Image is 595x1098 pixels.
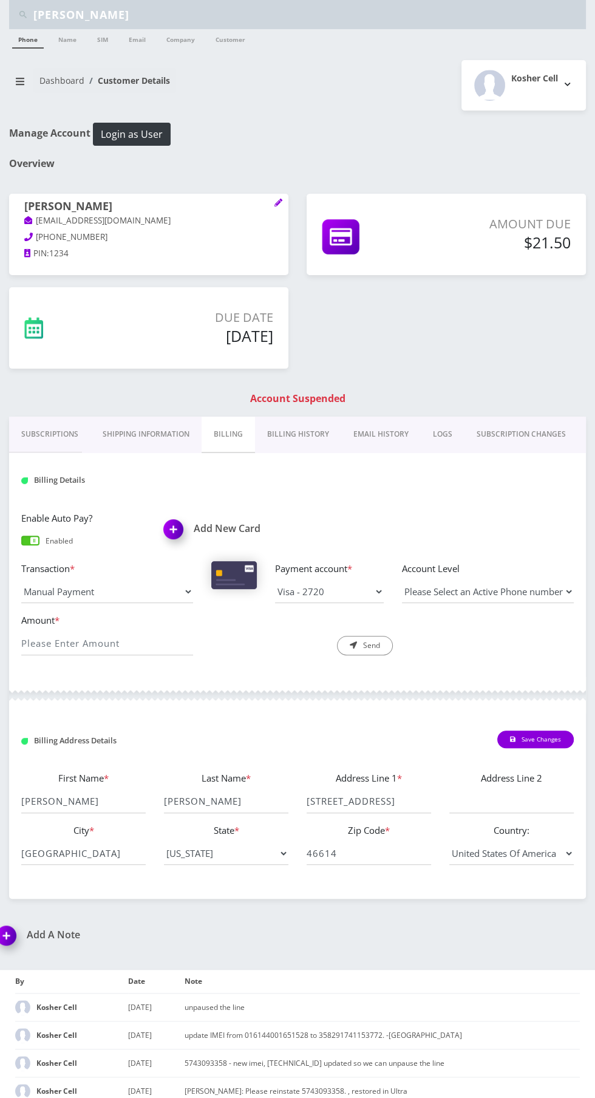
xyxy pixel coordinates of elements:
[15,970,128,993] th: By
[114,327,273,345] h5: [DATE]
[160,29,201,47] a: Company
[21,842,146,865] input: City
[336,771,402,785] label: Address Line 1
[36,231,107,242] span: [PHONE_NUMBER]
[433,215,571,233] p: Amount Due
[211,561,256,589] img: Cards
[9,123,586,146] h1: Manage Account
[12,29,44,49] a: Phone
[84,74,170,87] li: Customer Details
[52,29,83,47] a: Name
[36,1002,77,1012] strong: Kosher Cell
[46,536,73,547] p: Enabled
[494,823,529,837] label: Country:
[337,636,393,655] button: Send
[21,632,193,655] input: Please Enter Amount
[307,790,431,813] input: Address Line 1
[497,731,574,748] button: Save Changes
[185,970,580,993] th: Note
[93,123,171,146] button: Login as User
[36,1030,77,1040] strong: Kosher Cell
[49,248,69,259] span: 1234
[58,771,109,785] label: First Name
[9,158,586,169] h1: Overview
[128,993,185,1021] td: [DATE]
[9,417,90,452] a: Subscriptions
[164,523,288,534] a: Add New CardAdd New Card
[90,417,202,452] a: Shipping Information
[90,126,171,140] a: Login as User
[402,562,574,576] label: Account Level
[164,523,288,534] h1: Add New Card
[185,1021,580,1049] td: update IMEI from 016144001651528 to 358291741153772. -[GEOGRAPHIC_DATA]
[255,417,341,452] a: Billing History
[275,562,384,576] label: Payment account
[202,771,251,785] label: Last Name
[24,200,273,214] h1: [PERSON_NAME]
[73,823,94,837] label: City
[128,1049,185,1077] td: [DATE]
[158,516,194,551] img: Add New Card
[21,790,146,813] input: First Name
[421,417,464,452] a: LOGS
[123,29,152,47] a: Email
[348,823,390,837] label: Zip Code
[12,393,583,404] h1: Account Suspended
[341,417,421,452] a: EMAIL HISTORY
[461,60,586,111] button: Kosher Cell
[21,738,28,745] img: Billing Address Detail
[185,993,580,1021] td: unpaused the line
[209,29,251,47] a: Customer
[36,1086,77,1096] strong: Kosher Cell
[24,215,171,227] a: [EMAIL_ADDRESS][DOMAIN_NAME]
[307,842,431,865] input: Zip
[433,233,571,251] h5: $21.50
[202,417,255,453] a: Billing
[91,29,114,47] a: SIM
[128,1021,185,1049] td: [DATE]
[114,309,273,327] p: Due Date
[33,3,583,26] input: Search Teltik
[21,562,193,576] label: Transaction
[21,736,193,745] h1: Billing Address Details
[24,248,49,260] a: PIN:
[128,970,185,993] th: Date
[21,476,193,485] h1: Billing Details
[214,823,239,837] label: State
[511,73,558,84] h2: Kosher Cell
[464,417,578,452] a: SUBSCRIPTION CHANGES
[36,1058,77,1068] strong: Kosher Cell
[164,790,288,813] input: Last Name
[21,511,146,525] label: Enable Auto Pay?
[21,477,28,484] img: Billing Details
[21,613,193,627] label: Amount
[185,1049,580,1077] td: 5743093358 - new imei, [TECHNICAL_ID] updated so we can unpause the line
[481,771,542,785] label: Address Line 2
[9,68,288,103] nav: breadcrumb
[39,75,84,86] a: Dashboard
